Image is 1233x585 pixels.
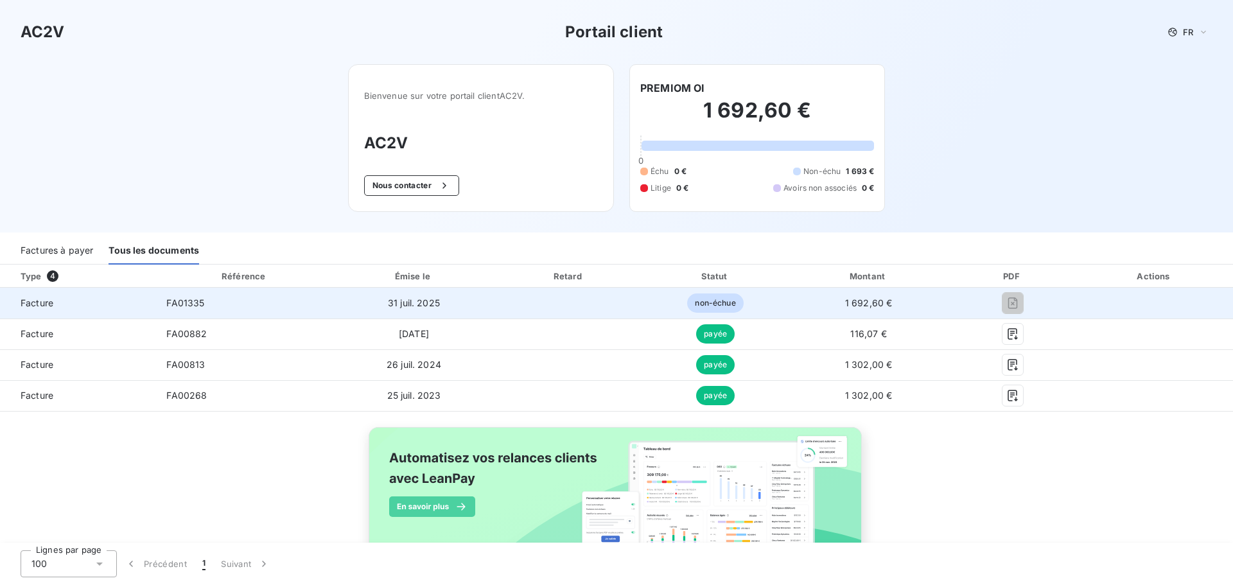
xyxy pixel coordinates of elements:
[364,91,598,101] span: Bienvenue sur votre portail client AC2V .
[202,557,205,570] span: 1
[687,293,743,313] span: non-échue
[674,166,686,177] span: 0 €
[640,80,705,96] h6: PREMIOM OI
[47,270,58,282] span: 4
[213,550,278,577] button: Suivant
[696,386,735,405] span: payée
[195,550,213,577] button: 1
[696,324,735,344] span: payée
[109,238,199,265] div: Tous les documents
[1183,27,1193,37] span: FR
[676,182,688,194] span: 0 €
[845,390,893,401] span: 1 302,00 €
[166,359,205,370] span: FA00813
[1079,270,1230,283] div: Actions
[31,557,47,570] span: 100
[336,270,492,283] div: Émise le
[399,328,429,339] span: [DATE]
[387,359,441,370] span: 26 juil. 2024
[651,166,669,177] span: Échu
[952,270,1074,283] div: PDF
[166,297,204,308] span: FA01335
[638,155,643,166] span: 0
[21,238,93,265] div: Factures à payer
[850,328,886,339] span: 116,07 €
[10,358,146,371] span: Facture
[497,270,640,283] div: Retard
[696,355,735,374] span: payée
[222,271,265,281] div: Référence
[645,270,785,283] div: Statut
[783,182,857,194] span: Avoirs non associés
[651,182,671,194] span: Litige
[13,270,153,283] div: Type
[166,390,207,401] span: FA00268
[364,175,459,196] button: Nous contacter
[364,132,598,155] h3: AC2V
[10,327,146,340] span: Facture
[387,390,441,401] span: 25 juil. 2023
[791,270,947,283] div: Montant
[21,21,65,44] h3: AC2V
[640,98,874,136] h2: 1 692,60 €
[10,297,146,310] span: Facture
[10,389,146,402] span: Facture
[862,182,874,194] span: 0 €
[565,21,663,44] h3: Portail client
[803,166,841,177] span: Non-échu
[166,328,207,339] span: FA00882
[388,297,440,308] span: 31 juil. 2025
[357,419,876,577] img: banner
[846,166,874,177] span: 1 693 €
[845,359,893,370] span: 1 302,00 €
[117,550,195,577] button: Précédent
[845,297,893,308] span: 1 692,60 €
